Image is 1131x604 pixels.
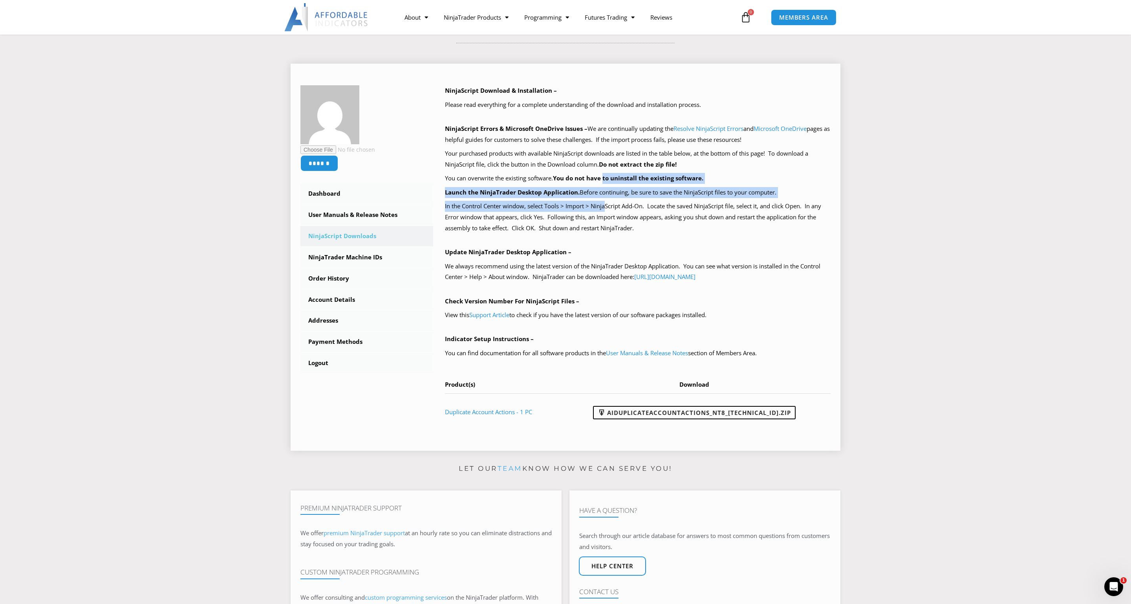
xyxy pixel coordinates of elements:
p: Before continuing, be sure to save the NinjaScript files to your computer. [445,187,831,198]
b: Check Version Number For NinjaScript Files – [445,297,579,305]
a: Order History [300,268,433,289]
a: Microsoft OneDrive [754,125,807,132]
p: Please read everything for a complete understanding of the download and installation process. [445,99,831,110]
p: Search through our article database for answers to most common questions from customers and visit... [579,531,831,553]
a: Programming [516,8,577,26]
a: MEMBERS AREA [771,9,836,26]
a: Futures Trading [577,8,642,26]
b: NinjaScript Errors & Microsoft OneDrive Issues – [445,125,587,132]
p: You can find documentation for all software products in the section of Members Area. [445,348,831,359]
h4: Custom NinjaTrader Programming [300,568,552,576]
p: View this to check if you have the latest version of our software packages installed. [445,310,831,321]
a: User Manuals & Release Notes [606,349,688,357]
span: We offer [300,529,324,537]
b: Update NinjaTrader Desktop Application – [445,248,571,256]
p: You can overwrite the existing software. [445,173,831,184]
a: User Manuals & Release Notes [300,205,433,225]
nav: Menu [397,8,738,26]
h4: Premium NinjaTrader Support [300,504,552,512]
a: Duplicate Account Actions - 1 PC [445,408,532,416]
b: NinjaScript Download & Installation – [445,86,557,94]
a: AIDuplicateAccountActions_NT8_[TECHNICAL_ID].zip [593,406,796,419]
a: About [397,8,436,26]
span: We offer consulting and [300,593,447,601]
span: Help center [591,563,633,569]
a: Reviews [642,8,680,26]
p: Your purchased products with available NinjaScript downloads are listed in the table below, at th... [445,148,831,170]
a: NinjaTrader Products [436,8,516,26]
img: 93ab459b44b1bc97e759198d71d726225444e81d2c82101a780d38ef703ec59f [300,85,359,144]
a: Support Article [469,311,509,319]
p: Let our know how we can serve you! [291,463,840,475]
p: We always recommend using the latest version of the NinjaTrader Desktop Application. You can see ... [445,261,831,283]
span: Product(s) [445,380,475,388]
b: You do not have to uninstall the existing software. [553,174,703,182]
a: NinjaScript Downloads [300,226,433,246]
span: 0 [748,9,754,15]
nav: Account pages [300,184,433,373]
iframe: Intercom live chat [1104,577,1123,596]
span: 1 [1120,577,1127,584]
h4: Have A Question? [579,507,831,514]
a: premium NinjaTrader support [324,529,405,537]
a: Resolve NinjaScript Errors [673,125,743,132]
a: 0 [728,6,763,29]
a: custom programming services [365,593,447,601]
img: LogoAI | Affordable Indicators – NinjaTrader [284,3,369,31]
a: Logout [300,353,433,373]
a: team [498,464,522,472]
a: [URL][DOMAIN_NAME] [634,273,695,281]
a: Payment Methods [300,332,433,352]
span: at an hourly rate so you can eliminate distractions and stay focused on your trading goals. [300,529,552,548]
p: In the Control Center window, select Tools > Import > NinjaScript Add-On. Locate the saved NinjaS... [445,201,831,234]
span: Download [679,380,709,388]
h4: Contact Us [579,588,831,596]
p: We are continually updating the and pages as helpful guides for customers to solve these challeng... [445,123,831,145]
a: Addresses [300,310,433,331]
b: Indicator Setup Instructions – [445,335,534,343]
a: Account Details [300,290,433,310]
b: Launch the NinjaTrader Desktop Application. [445,188,580,196]
a: NinjaTrader Machine IDs [300,247,433,268]
a: Dashboard [300,184,433,204]
a: Help center [579,556,646,576]
span: MEMBERS AREA [779,15,828,20]
b: Do not extract the zip file! [599,160,677,168]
